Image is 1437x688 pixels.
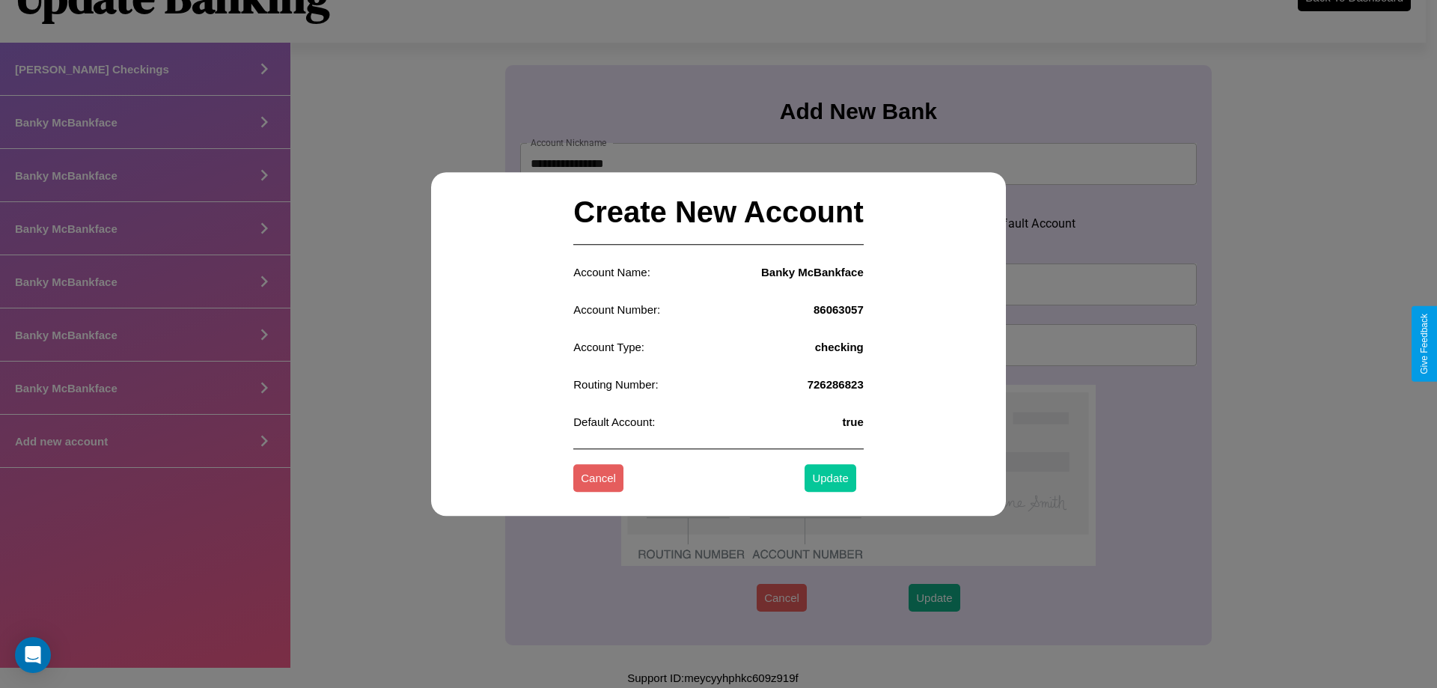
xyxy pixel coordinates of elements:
[573,374,658,395] p: Routing Number:
[761,266,864,278] h4: Banky McBankface
[573,465,623,493] button: Cancel
[573,180,864,245] h2: Create New Account
[573,262,650,282] p: Account Name:
[805,465,855,493] button: Update
[573,299,660,320] p: Account Number:
[1419,314,1430,374] div: Give Feedback
[15,637,51,673] div: Open Intercom Messenger
[814,303,864,316] h4: 86063057
[573,337,644,357] p: Account Type:
[842,415,863,428] h4: true
[815,341,864,353] h4: checking
[573,412,655,432] p: Default Account:
[808,378,864,391] h4: 726286823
